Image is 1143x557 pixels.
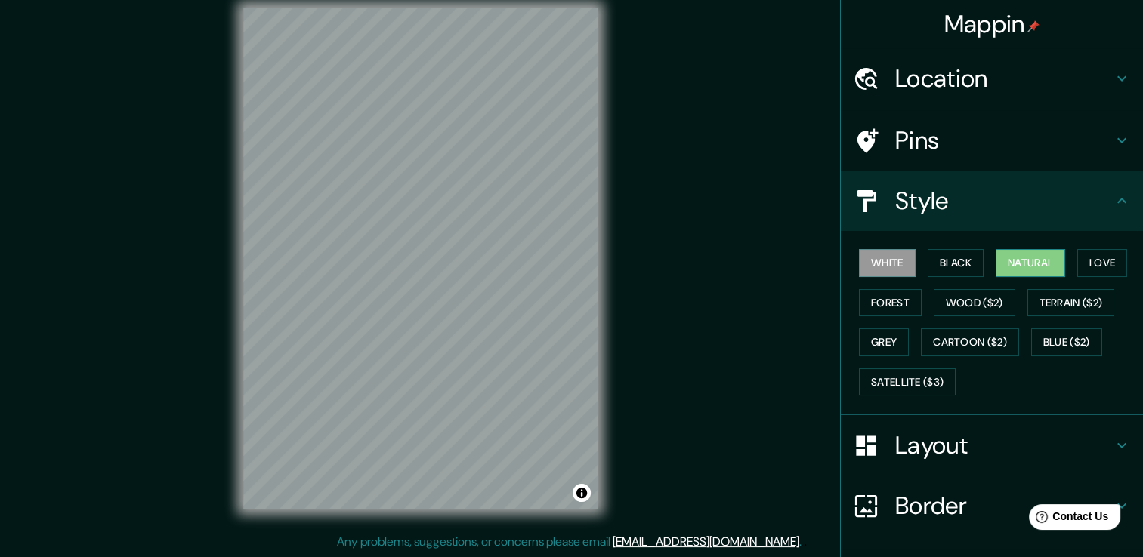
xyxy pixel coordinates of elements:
[337,533,802,551] p: Any problems, suggestions, or concerns please email .
[841,110,1143,171] div: Pins
[944,9,1040,39] h4: Mappin
[243,8,598,509] canvas: Map
[859,328,909,356] button: Grey
[841,48,1143,109] div: Location
[841,415,1143,475] div: Layout
[841,475,1143,536] div: Border
[841,171,1143,231] div: Style
[895,430,1113,460] h4: Layout
[895,491,1113,521] h4: Border
[1027,20,1040,32] img: pin-icon.png
[1031,328,1102,356] button: Blue ($2)
[895,125,1113,155] h4: Pins
[802,533,804,551] div: .
[895,63,1113,94] h4: Location
[895,186,1113,216] h4: Style
[859,368,956,396] button: Satellite ($3)
[921,328,1019,356] button: Cartoon ($2)
[934,289,1015,317] button: Wood ($2)
[1027,289,1115,317] button: Terrain ($2)
[928,249,984,277] button: Black
[859,289,922,317] button: Forest
[1077,249,1127,277] button: Love
[1009,498,1126,540] iframe: Help widget launcher
[996,249,1065,277] button: Natural
[804,533,807,551] div: .
[613,534,799,549] a: [EMAIL_ADDRESS][DOMAIN_NAME]
[859,249,916,277] button: White
[573,484,591,502] button: Toggle attribution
